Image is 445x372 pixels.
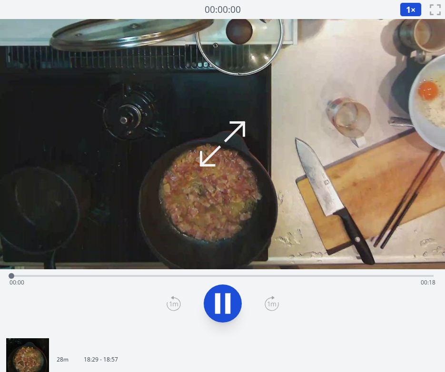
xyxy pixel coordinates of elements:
a: 00:00:00 [205,3,241,17]
p: 18:29 - 18:57 [84,356,118,363]
button: 1× [400,2,422,17]
span: 1 [406,4,411,15]
p: 28m [57,356,69,363]
span: 00:18 [421,278,435,286]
